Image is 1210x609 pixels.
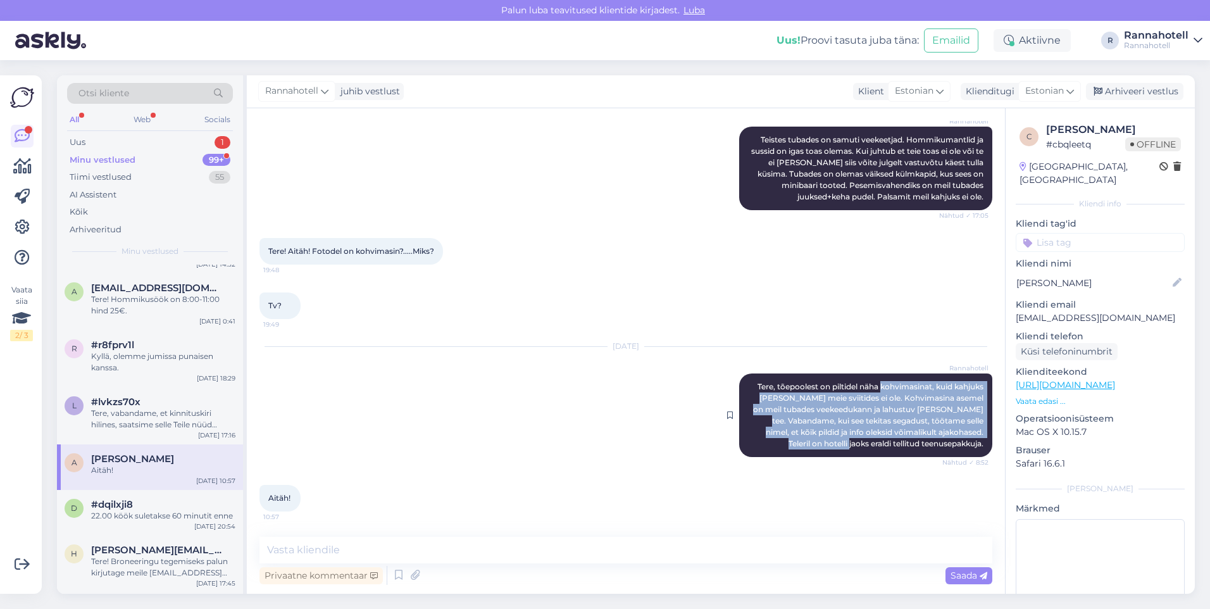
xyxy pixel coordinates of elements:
div: Küsi telefoninumbrit [1016,343,1118,360]
span: Otsi kliente [78,87,129,100]
input: Lisa nimi [1016,276,1170,290]
p: Kliendi tag'id [1016,217,1185,230]
div: Tere! Broneeringu tegemiseks palun kirjutage meile [EMAIL_ADDRESS][DOMAIN_NAME] meili peale. [91,556,235,579]
span: Tere, tõepoolest on piltidel näha kohvimasinat, kuid kahjuks [PERSON_NAME] meie sviitides ei ole.... [753,382,985,448]
span: a [72,287,77,296]
div: 55 [209,171,230,184]
div: [DATE] 14:52 [196,260,235,269]
span: Tere! Aitäh! Fotodel on kohvimasin?.....Miks? [268,246,434,256]
p: Klienditeekond [1016,365,1185,379]
div: AI Assistent [70,189,116,201]
p: [EMAIL_ADDRESS][DOMAIN_NAME] [1016,311,1185,325]
span: Teistes tubades on samuti veekeetjad. Hommikumantlid ja sussid on igas toas olemas. Kui juhtub et... [751,135,985,201]
span: Rannahotell [265,84,318,98]
div: 2 / 3 [10,330,33,341]
p: Märkmed [1016,502,1185,515]
img: Askly Logo [10,85,34,110]
span: Aitäh! [268,493,290,503]
div: Klient [853,85,884,98]
p: Mac OS X 10.15.7 [1016,425,1185,439]
span: d [71,503,77,513]
button: Emailid [924,28,978,53]
div: Uus [70,136,85,149]
span: Alla Koptsev [91,453,174,465]
div: Kõik [70,206,88,218]
span: agnesaljas@gmail.com [91,282,223,294]
div: juhib vestlust [335,85,400,98]
p: Kliendi email [1016,298,1185,311]
div: [PERSON_NAME] [1016,483,1185,494]
span: Nähtud ✓ 8:52 [941,458,989,467]
div: [DATE] [259,341,992,352]
b: Uus! [777,34,801,46]
p: Safari 16.6.1 [1016,457,1185,470]
span: Estonian [1025,84,1064,98]
div: 99+ [203,154,230,166]
span: Nähtud ✓ 17:05 [939,211,989,220]
div: [PERSON_NAME] [1046,122,1181,137]
div: Aitäh! [91,465,235,476]
div: [DATE] 17:16 [198,430,235,440]
span: c [1026,132,1032,141]
input: Lisa tag [1016,233,1185,252]
a: [URL][DOMAIN_NAME] [1016,379,1115,391]
div: Klienditugi [961,85,1014,98]
span: #lvkzs70x [91,396,140,408]
span: h [71,549,77,558]
span: Luba [680,4,709,16]
div: Rannahotell [1124,41,1188,51]
div: [DATE] 10:57 [196,476,235,486]
p: Operatsioonisüsteem [1016,412,1185,425]
span: Saada [951,570,987,581]
span: 10:57 [263,512,311,522]
span: Offline [1125,137,1181,151]
div: Kyllä, olemme jumissa punaisen kanssa. [91,351,235,374]
span: Rannahotell [941,116,989,126]
p: Brauser [1016,444,1185,457]
div: 1 [215,136,230,149]
p: Kliendi nimi [1016,257,1185,270]
div: Tiimi vestlused [70,171,132,184]
div: # cbqleetq [1046,137,1125,151]
span: l [72,401,77,410]
a: RannahotellRannahotell [1124,30,1202,51]
div: Arhiveeritud [70,223,122,236]
span: A [72,458,77,467]
div: [GEOGRAPHIC_DATA], [GEOGRAPHIC_DATA] [1020,160,1159,187]
span: #r8fprv1l [91,339,134,351]
span: Rannahotell [941,363,989,373]
div: Web [131,111,153,128]
div: R [1101,32,1119,49]
div: Vaata siia [10,284,33,341]
span: r [72,344,77,353]
div: Kliendi info [1016,198,1185,210]
p: Kliendi telefon [1016,330,1185,343]
span: Estonian [895,84,933,98]
div: [DATE] 20:54 [194,522,235,531]
div: Tere! Hommikusöök on 8:00-11:00 hind 25€. [91,294,235,317]
span: #dqilxji8 [91,499,133,510]
div: All [67,111,82,128]
div: 22.00 köök suletakse 60 minutit enne [91,510,235,522]
div: Minu vestlused [70,154,135,166]
div: Aktiivne [994,29,1071,52]
div: Socials [202,111,233,128]
span: heidi.holmavuo@gmail.com [91,544,223,556]
div: Proovi tasuta juba täna: [777,33,919,48]
div: Rannahotell [1124,30,1188,41]
span: Minu vestlused [122,246,178,257]
div: Privaatne kommentaar [259,567,383,584]
span: 19:49 [263,320,311,329]
div: Arhiveeri vestlus [1086,83,1183,100]
span: Tv? [268,301,282,310]
div: [DATE] 0:41 [199,317,235,326]
span: 19:48 [263,265,311,275]
div: [DATE] 18:29 [197,374,235,383]
p: Vaata edasi ... [1016,396,1185,407]
div: [DATE] 17:45 [196,579,235,588]
div: Tere, vabandame, et kinnituskiri hilines, saatsime selle Teile nüüd meilile. [91,408,235,430]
